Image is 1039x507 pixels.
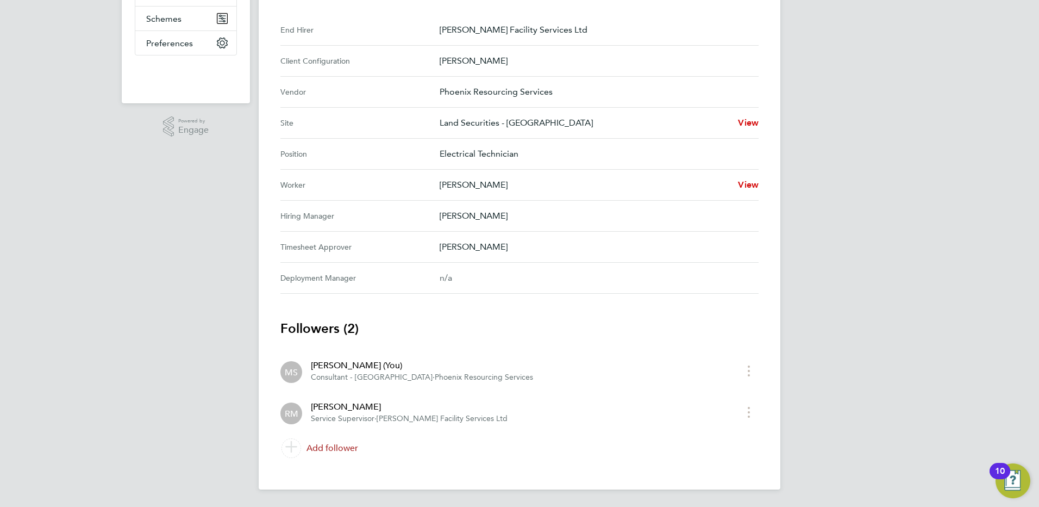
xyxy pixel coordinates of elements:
div: Worker [280,178,440,191]
p: [PERSON_NAME] [440,209,750,222]
p: [PERSON_NAME] [440,240,750,253]
div: Ryan McDermott [280,403,302,424]
div: Vendor [280,85,440,98]
button: timesheet menu [739,404,759,421]
a: View [738,178,759,191]
div: [PERSON_NAME] [311,400,508,413]
button: Open Resource Center, 10 new notifications [996,463,1030,498]
div: End Hirer [280,23,440,36]
button: Preferences [135,31,236,55]
span: Engage [178,126,209,135]
span: View [738,118,759,128]
span: View [738,180,759,190]
div: Timesheet Approver [280,240,440,253]
a: Go to home page [135,66,237,84]
div: Site [280,116,440,129]
span: Consultant - [GEOGRAPHIC_DATA] [311,373,433,382]
img: fastbook-logo-retina.png [135,66,237,84]
a: View [738,116,759,129]
p: Land Securities - [GEOGRAPHIC_DATA] [440,116,729,129]
p: [PERSON_NAME] Facility Services Ltd [440,23,750,36]
div: 10 [995,471,1005,485]
span: Powered by [178,116,209,126]
div: [PERSON_NAME] (You) [311,359,533,372]
div: n/a [440,271,741,285]
span: · [433,373,435,382]
span: [PERSON_NAME] Facility Services Ltd [377,414,508,423]
span: Schemes [146,14,181,24]
p: [PERSON_NAME] [440,54,750,67]
p: Electrical Technician [440,147,750,160]
span: Service Supervisor [311,414,374,423]
p: [PERSON_NAME] [440,178,729,191]
div: Client Configuration [280,54,440,67]
div: Hiring Manager [280,209,440,222]
span: MS [285,366,298,378]
span: Preferences [146,38,193,48]
h3: Followers (2) [280,320,759,337]
span: RM [285,407,298,419]
div: Deployment Manager [280,271,440,285]
a: Add follower [280,433,759,463]
div: Matt Soulsby (You) [280,361,302,383]
button: timesheet menu [739,362,759,379]
span: Phoenix Resourcing Services [435,373,533,382]
a: Powered byEngage [163,116,209,137]
span: · [374,414,377,423]
button: Schemes [135,7,236,30]
div: Position [280,147,440,160]
p: Phoenix Resourcing Services [440,85,750,98]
